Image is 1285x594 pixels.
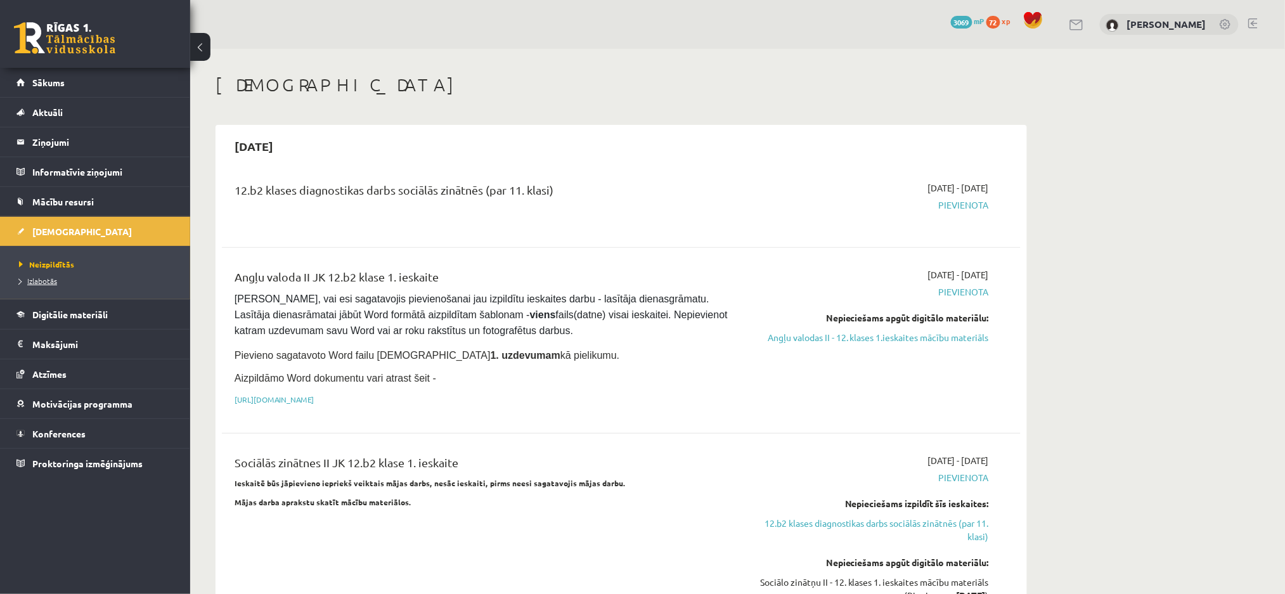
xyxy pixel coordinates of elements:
[16,389,174,418] a: Motivācijas programma
[530,309,556,320] strong: viens
[32,127,174,157] legend: Ziņojumi
[974,16,985,26] span: mP
[16,127,174,157] a: Ziņojumi
[16,157,174,186] a: Informatīvie ziņojumi
[750,497,989,510] div: Nepieciešams izpildīt šīs ieskaites:
[16,300,174,329] a: Digitālie materiāli
[16,217,174,246] a: [DEMOGRAPHIC_DATA]
[16,359,174,389] a: Atzīmes
[235,181,731,205] div: 12.b2 klases diagnostikas darbs sociālās zinātnēs (par 11. klasi)
[928,268,989,281] span: [DATE] - [DATE]
[750,311,989,325] div: Nepieciešams apgūt digitālo materiālu:
[951,16,985,26] a: 3069 mP
[19,275,178,287] a: Izlabotās
[750,285,989,299] span: Pievienota
[32,368,67,380] span: Atzīmes
[750,517,989,543] a: 12.b2 klases diagnostikas darbs sociālās zinātnēs (par 11. klasi)
[14,22,115,54] a: Rīgas 1. Tālmācības vidusskola
[32,107,63,118] span: Aktuāli
[235,373,436,384] span: Aizpildāmo Word dokumentu vari atrast šeit -
[235,394,314,404] a: [URL][DOMAIN_NAME]
[1002,16,1011,26] span: xp
[32,196,94,207] span: Mācību resursi
[750,331,989,344] a: Angļu valodas II - 12. klases 1.ieskaites mācību materiāls
[235,454,731,477] div: Sociālās zinātnes II JK 12.b2 klase 1. ieskaite
[235,294,730,336] span: [PERSON_NAME], vai esi sagatavojis pievienošanai jau izpildītu ieskaites darbu - lasītāja dienasg...
[16,98,174,127] a: Aktuāli
[750,198,989,212] span: Pievienota
[16,68,174,97] a: Sākums
[16,449,174,478] a: Proktoringa izmēģinājums
[750,471,989,484] span: Pievienota
[32,226,132,237] span: [DEMOGRAPHIC_DATA]
[19,259,178,270] a: Neizpildītās
[19,276,57,286] span: Izlabotās
[928,454,989,467] span: [DATE] - [DATE]
[16,330,174,359] a: Maksājumi
[1106,19,1119,32] img: Jānis Mežis
[32,157,174,186] legend: Informatīvie ziņojumi
[32,330,174,359] legend: Maksājumi
[1127,18,1206,30] a: [PERSON_NAME]
[951,16,972,29] span: 3069
[222,131,286,161] h2: [DATE]
[32,77,65,88] span: Sākums
[32,398,132,410] span: Motivācijas programma
[216,74,1027,96] h1: [DEMOGRAPHIC_DATA]
[986,16,1000,29] span: 72
[16,187,174,216] a: Mācību resursi
[16,419,174,448] a: Konferences
[32,428,86,439] span: Konferences
[32,458,143,469] span: Proktoringa izmēģinājums
[235,497,411,507] strong: Mājas darba aprakstu skatīt mācību materiālos.
[235,350,619,361] span: Pievieno sagatavoto Word failu [DEMOGRAPHIC_DATA] kā pielikumu.
[235,268,731,292] div: Angļu valoda II JK 12.b2 klase 1. ieskaite
[986,16,1017,26] a: 72 xp
[235,478,626,488] strong: Ieskaitē būs jāpievieno iepriekš veiktais mājas darbs, nesāc ieskaiti, pirms neesi sagatavojis mā...
[491,350,560,361] strong: 1. uzdevumam
[19,259,74,269] span: Neizpildītās
[750,556,989,569] div: Nepieciešams apgūt digitālo materiālu:
[928,181,989,195] span: [DATE] - [DATE]
[32,309,108,320] span: Digitālie materiāli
